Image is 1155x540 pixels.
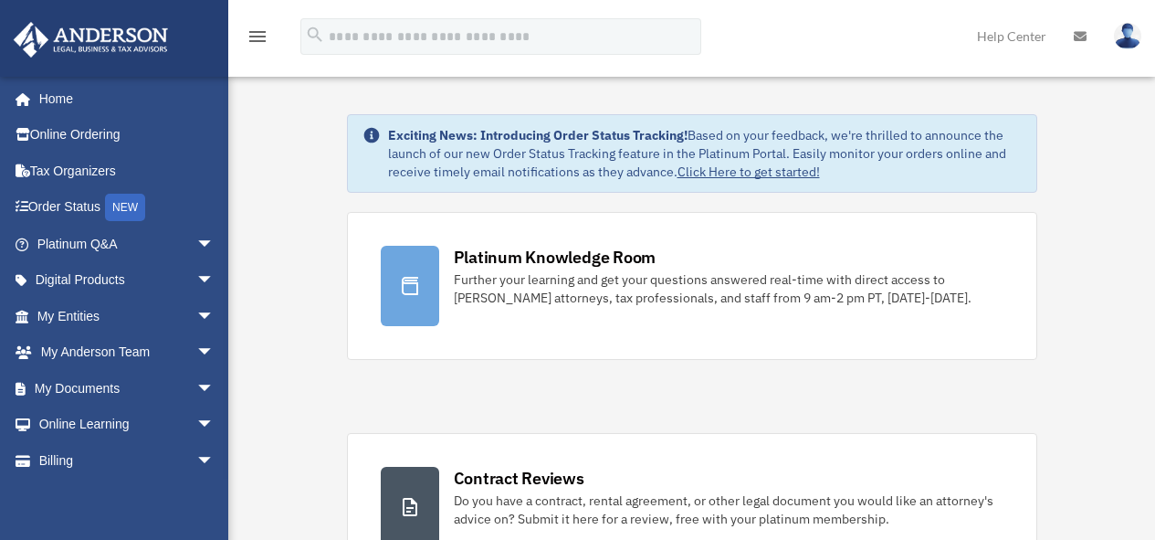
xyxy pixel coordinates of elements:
[388,127,688,143] strong: Exciting News: Introducing Order Status Tracking!
[13,153,242,189] a: Tax Organizers
[13,189,242,227] a: Order StatusNEW
[196,298,233,335] span: arrow_drop_down
[13,407,242,443] a: Online Learningarrow_drop_down
[454,467,584,490] div: Contract Reviews
[13,479,242,515] a: Events Calendar
[196,442,233,480] span: arrow_drop_down
[13,262,242,299] a: Digital Productsarrow_drop_down
[305,25,325,45] i: search
[454,492,1003,528] div: Do you have a contract, rental agreement, or other legal document you would like an attorney's ad...
[8,22,173,58] img: Anderson Advisors Platinum Portal
[13,117,242,154] a: Online Ordering
[13,370,242,407] a: My Documentsarrow_drop_down
[105,194,145,221] div: NEW
[677,164,820,180] a: Click Here to get started!
[247,26,268,48] i: menu
[196,262,233,300] span: arrow_drop_down
[13,334,242,371] a: My Anderson Teamarrow_drop_down
[13,226,242,262] a: Platinum Q&Aarrow_drop_down
[196,334,233,372] span: arrow_drop_down
[454,270,1003,307] div: Further your learning and get your questions answered real-time with direct access to [PERSON_NAM...
[196,226,233,263] span: arrow_drop_down
[388,126,1022,181] div: Based on your feedback, we're thrilled to announce the launch of our new Order Status Tracking fe...
[13,80,233,117] a: Home
[196,407,233,444] span: arrow_drop_down
[196,370,233,408] span: arrow_drop_down
[1114,23,1141,49] img: User Pic
[347,212,1037,360] a: Platinum Knowledge Room Further your learning and get your questions answered real-time with dire...
[454,246,656,269] div: Platinum Knowledge Room
[13,298,242,334] a: My Entitiesarrow_drop_down
[247,32,268,48] a: menu
[13,442,242,479] a: Billingarrow_drop_down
